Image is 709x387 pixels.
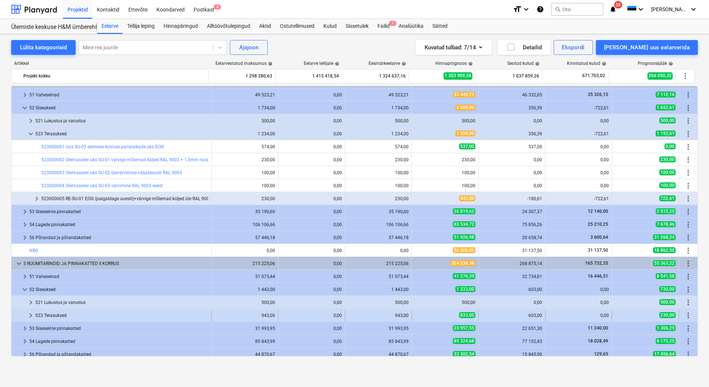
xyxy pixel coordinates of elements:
[341,19,373,34] a: Sissetulek
[348,339,409,344] div: 85 843,99
[26,116,35,125] span: keyboard_arrow_right
[482,248,542,253] div: 31 137,50
[23,258,208,269] div: 5 RUUMITARINDID JA PINNAKATTED II KORRUS
[348,313,409,318] div: 943,00
[587,325,609,331] span: 11 240,00
[319,19,341,34] a: Kulud
[348,235,409,240] div: 57 446,18
[482,157,542,162] div: 0,00
[455,286,475,292] span: 1 333,00
[467,62,473,66] span: help
[455,130,475,136] span: 1 509,00
[507,43,542,52] div: Detailid
[482,287,542,292] div: 603,00
[659,286,676,292] span: 730,00
[281,326,342,331] div: 0,00
[522,5,531,14] i: keyboard_arrow_down
[435,61,473,66] div: Hinnaprognoos
[215,131,275,136] div: 1 234,00
[20,337,29,346] span: keyboard_arrow_right
[684,194,693,203] span: Rohkem tegevusi
[548,131,609,136] div: -722,61
[348,300,409,305] div: 500,00
[684,220,693,229] span: Rohkem tegevusi
[548,196,609,201] div: -722,61
[554,40,593,55] button: Ekspordi
[548,157,609,162] div: 0,00
[333,62,339,66] span: help
[278,70,339,82] div: 1 415 418,54
[304,61,339,66] div: Eelarve tellijale
[482,131,542,136] div: 356,39
[656,208,676,214] span: 2 512,25
[689,5,698,14] i: keyboard_arrow_down
[537,5,544,14] i: Abikeskus
[562,43,584,52] div: Ekspordi
[453,234,475,240] span: 51 926,98
[482,326,542,331] div: 22 651,30
[455,105,475,110] span: 2 009,00
[684,155,693,164] span: Rohkem tegevusi
[281,170,342,175] div: 0,00
[482,144,542,149] div: 537,00
[416,40,492,55] button: Kuvatud tulbad:7/14
[459,195,475,201] span: 542,00
[41,157,306,162] a: 523000002 Olemasolev uks SU-01 värvige mõlemad küljed RAL 9003 + 1,5mm roostevabast terasest leht...
[415,170,475,175] div: 100,00
[653,351,676,357] span: 17 456,64
[659,118,676,123] span: 500,00
[26,129,35,138] span: keyboard_arrow_down
[41,193,208,205] div: 523000005 RE-SU-01 EI30 (paigaldage uuesti)+värvige mõlemad küljed üle RAL 9003 + 1,5mm roostevab...
[684,246,693,255] span: Rohkem tegevusi
[659,195,676,201] span: 722,61
[482,105,542,110] div: 356,39
[20,350,29,359] span: keyboard_arrow_right
[482,196,542,201] div: -180,61
[348,92,409,97] div: 49 523,21
[684,298,693,307] span: Rohkem tegevusi
[348,274,409,279] div: 51 073,44
[498,40,551,55] button: Detailid
[20,103,29,112] span: keyboard_arrow_down
[215,157,275,162] div: 230,00
[348,144,409,149] div: 574,00
[394,19,428,34] a: Analüütika
[684,337,693,346] span: Rohkem tegevusi
[425,43,483,52] div: Kuvatud tulbad : 7/14
[281,248,342,253] div: 0,00
[29,219,208,231] div: 54 Lagede pinnakatted
[29,206,208,218] div: 53 Siseseinte pinnakatted
[614,1,622,9] span: 38
[647,72,673,79] span: 266 050,32
[443,72,472,79] span: 1 303 909,58
[684,272,693,281] span: Rohkem tegevusi
[587,209,609,214] span: 12 140,00
[215,222,275,227] div: 106 106,66
[281,352,342,357] div: 0,00
[482,92,542,97] div: 46 332,05
[653,260,676,266] span: 55 363,22
[656,325,676,331] span: 1 306,25
[415,300,475,305] div: 500,00
[548,105,609,110] div: -722,61
[29,271,208,282] div: 51 Vaheseinad
[659,169,676,175] span: 100,00
[453,273,475,279] span: 41 276,39
[20,324,29,333] span: keyboard_arrow_right
[215,274,275,279] div: 51 073,44
[230,40,268,55] button: Ajajoon
[369,61,406,66] div: Eesmärkeelarve
[348,261,409,266] div: 215 225,06
[26,311,35,320] span: keyboard_arrow_right
[555,6,561,12] span: search
[656,338,676,344] span: 8 172,25
[348,326,409,331] div: 31 993,95
[97,19,123,34] div: Eelarve
[459,312,475,318] span: 833,00
[123,19,159,34] div: Tellija leping
[348,105,409,110] div: 1 734,00
[548,170,609,175] div: 0,00
[215,92,275,97] div: 49 523,21
[255,19,276,34] div: Aktid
